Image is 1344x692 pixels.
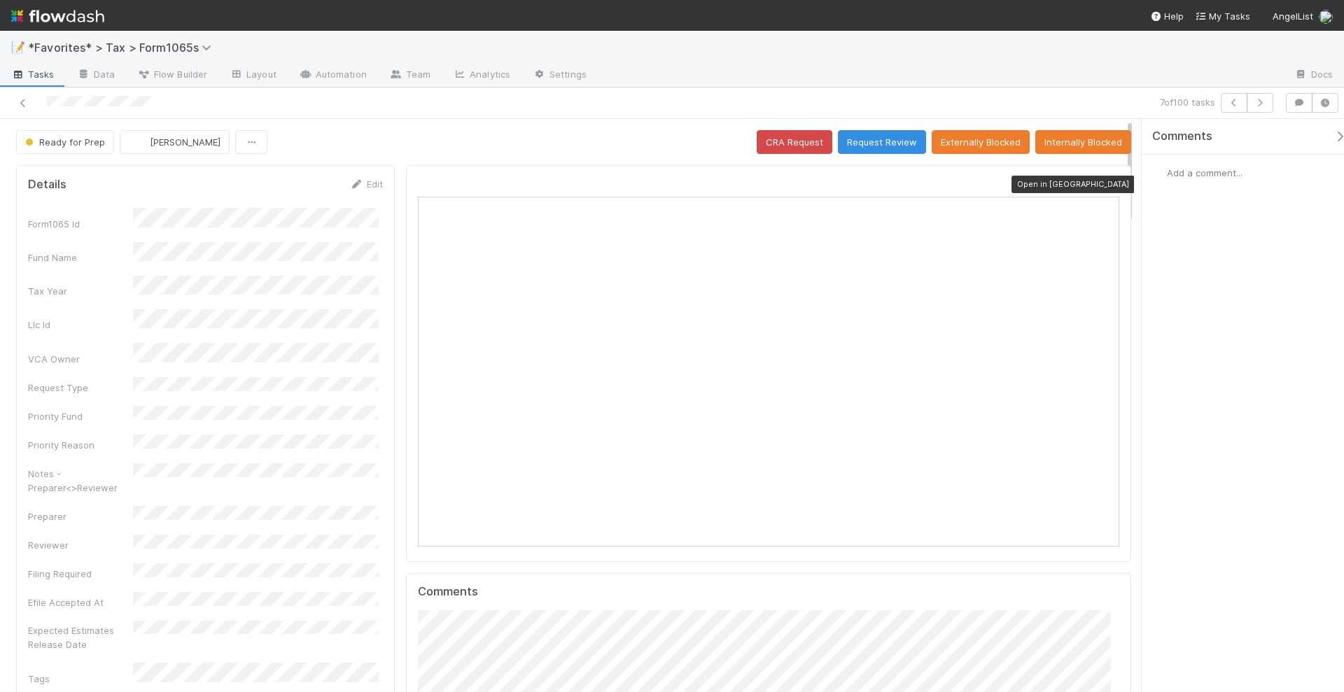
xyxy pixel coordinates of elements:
a: Data [66,64,126,87]
div: Expected Estimates Release Date [28,623,133,651]
img: avatar_711f55b7-5a46-40da-996f-bc93b6b86381.png [1319,10,1333,24]
button: Request Review [838,130,926,154]
a: Automation [288,64,378,87]
span: Comments [1152,129,1212,143]
div: Priority Fund [28,409,133,423]
a: Docs [1283,64,1344,87]
div: Request Type [28,381,133,395]
a: Analytics [442,64,521,87]
div: VCA Owner [28,352,133,366]
a: Settings [521,64,598,87]
div: Filing Required [28,567,133,581]
span: 7 of 100 tasks [1160,95,1215,109]
div: Llc Id [28,318,133,332]
span: Tasks [11,67,55,81]
span: My Tasks [1195,10,1250,22]
div: Reviewer [28,538,133,552]
div: Notes - Preparer<>Reviewer [28,467,133,495]
div: Form1065 Id [28,217,133,231]
a: Layout [218,64,288,87]
span: [PERSON_NAME] [150,136,220,148]
img: avatar_711f55b7-5a46-40da-996f-bc93b6b86381.png [1153,166,1167,180]
button: Ready for Prep [16,130,114,154]
div: Efile Accepted At [28,595,133,609]
button: Externally Blocked [932,130,1030,154]
div: Tags [28,672,133,686]
div: Tax Year [28,284,133,298]
img: logo-inverted-e16ddd16eac7371096b0.svg [11,4,104,28]
div: Priority Reason [28,438,133,452]
h5: Comments [418,585,1119,599]
span: 📝 [11,41,25,53]
div: Fund Name [28,250,133,264]
div: Preparer [28,509,133,523]
span: Flow Builder [137,67,207,81]
img: avatar_e41e7ae5-e7d9-4d8d-9f56-31b0d7a2f4fd.png [132,135,146,149]
span: *Favorites* > Tax > Form1065s [28,41,218,55]
div: Help [1150,9,1184,23]
button: CRA Request [757,130,832,154]
span: Add a comment... [1167,167,1242,178]
a: Flow Builder [126,64,218,87]
a: Team [378,64,442,87]
span: AngelList [1273,10,1313,22]
button: Internally Blocked [1035,130,1131,154]
span: Ready for Prep [22,136,105,148]
h5: Details [28,178,66,192]
a: Edit [350,178,383,190]
a: My Tasks [1195,9,1250,23]
button: [PERSON_NAME] [120,130,230,154]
